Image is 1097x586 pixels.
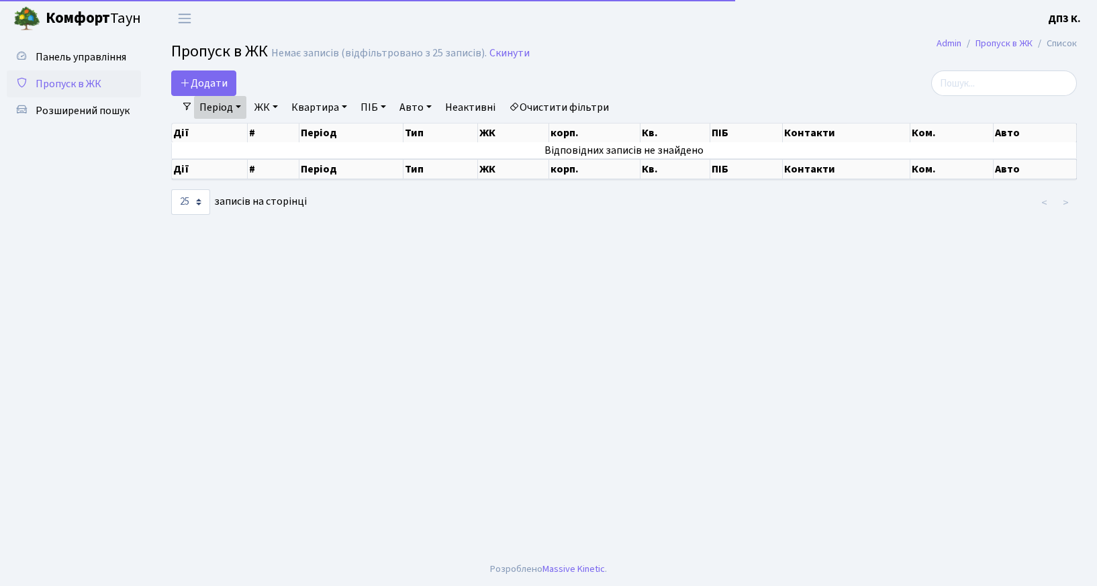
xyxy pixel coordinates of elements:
th: Тип [403,124,478,142]
button: Переключити навігацію [168,7,201,30]
a: Розширений пошук [7,97,141,124]
select: записів на сторінці [171,189,210,215]
input: Пошук... [931,70,1077,96]
a: Квартира [286,96,352,119]
th: Ком. [910,124,994,142]
th: Ком. [910,159,994,179]
th: Авто [994,124,1077,142]
th: ЖК [478,124,549,142]
th: корп. [549,124,640,142]
a: ЖК [249,96,283,119]
a: Massive Kinetic [542,562,605,576]
a: Пропуск в ЖК [975,36,1033,50]
th: Період [299,159,404,179]
div: Немає записів (відфільтровано з 25 записів). [271,47,487,60]
b: Комфорт [46,7,110,29]
a: ПІБ [355,96,391,119]
a: Скинути [489,47,530,60]
td: Відповідних записів не знайдено [172,142,1077,158]
a: Панель управління [7,44,141,70]
nav: breadcrumb [916,30,1097,58]
th: ПІБ [710,159,783,179]
th: Кв. [640,159,710,179]
li: Список [1033,36,1077,51]
th: Період [299,124,404,142]
th: ЖК [478,159,548,179]
a: Неактивні [440,96,501,119]
a: Пропуск в ЖК [7,70,141,97]
th: корп. [549,159,640,179]
label: записів на сторінці [171,189,307,215]
a: ДП3 К. [1048,11,1081,27]
a: Авто [394,96,437,119]
a: Admin [937,36,961,50]
a: Додати [171,70,236,96]
span: Пропуск в ЖК [36,77,101,91]
th: # [248,159,299,179]
span: Панель управління [36,50,126,64]
th: Дії [172,124,248,142]
th: Кв. [640,124,710,142]
b: ДП3 К. [1048,11,1081,26]
span: Пропуск в ЖК [171,40,268,63]
a: Очистити фільтри [504,96,614,119]
th: Контакти [783,124,910,142]
th: Контакти [783,159,910,179]
th: ПІБ [710,124,783,142]
span: Таун [46,7,141,30]
div: Розроблено . [490,562,607,577]
th: # [248,124,299,142]
span: Додати [180,76,228,91]
th: Тип [403,159,478,179]
th: Авто [994,159,1077,179]
span: Розширений пошук [36,103,130,118]
th: Дії [172,159,248,179]
img: logo.png [13,5,40,32]
a: Період [194,96,246,119]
